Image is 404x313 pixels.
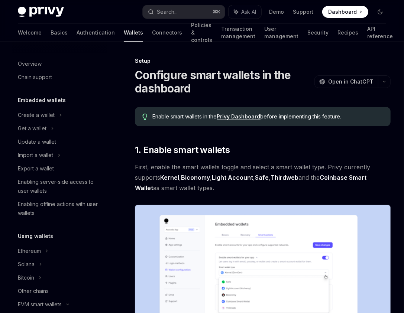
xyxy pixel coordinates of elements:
[51,24,68,42] a: Basics
[18,137,56,146] div: Update a wallet
[18,232,53,241] h5: Using wallets
[18,273,34,282] div: Bitcoin
[18,151,53,160] div: Import a wallet
[18,177,103,195] div: Enabling server-side access to user wallets
[12,135,107,149] a: Update a wallet
[314,75,378,88] button: Open in ChatGPT
[18,24,42,42] a: Welcome
[12,198,107,220] a: Enabling offline actions with user wallets
[322,6,368,18] a: Dashboard
[374,6,386,18] button: Toggle dark mode
[367,24,393,42] a: API reference
[18,73,52,82] div: Chain support
[124,24,143,42] a: Wallets
[18,300,62,309] div: EVM smart wallets
[142,114,148,120] svg: Tip
[157,7,178,16] div: Search...
[18,287,49,296] div: Other chains
[264,24,298,42] a: User management
[241,8,256,16] span: Ask AI
[328,78,374,85] span: Open in ChatGPT
[18,59,42,68] div: Overview
[135,144,230,156] span: 1. Enable smart wallets
[293,8,313,16] a: Support
[135,68,311,95] h1: Configure smart wallets in the dashboard
[12,284,107,298] a: Other chains
[271,174,298,182] a: Thirdweb
[152,24,182,42] a: Connectors
[135,57,391,65] div: Setup
[135,162,391,193] span: First, enable the smart wallets toggle and select a smart wallet type. Privy currently supports ,...
[328,8,357,16] span: Dashboard
[12,175,107,198] a: Enabling server-side access to user wallets
[18,124,46,133] div: Get a wallet
[153,113,383,120] span: Enable smart wallets in the before implementing this feature.
[12,71,107,84] a: Chain support
[191,24,212,42] a: Policies & controls
[213,9,220,15] span: ⌘ K
[221,24,255,42] a: Transaction management
[12,162,107,175] a: Export a wallet
[18,96,66,105] h5: Embedded wallets
[229,5,261,19] button: Ask AI
[18,111,55,120] div: Create a wallet
[212,174,253,182] a: Light Account
[77,24,115,42] a: Authentication
[181,174,210,182] a: Biconomy
[18,164,54,173] div: Export a wallet
[160,174,179,182] a: Kernel
[143,5,225,19] button: Search...⌘K
[18,247,41,255] div: Ethereum
[307,24,329,42] a: Security
[337,24,358,42] a: Recipes
[269,8,284,16] a: Demo
[18,260,35,269] div: Solana
[217,113,261,120] a: Privy Dashboard
[12,57,107,71] a: Overview
[255,174,269,182] a: Safe
[18,200,103,218] div: Enabling offline actions with user wallets
[18,7,64,17] img: dark logo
